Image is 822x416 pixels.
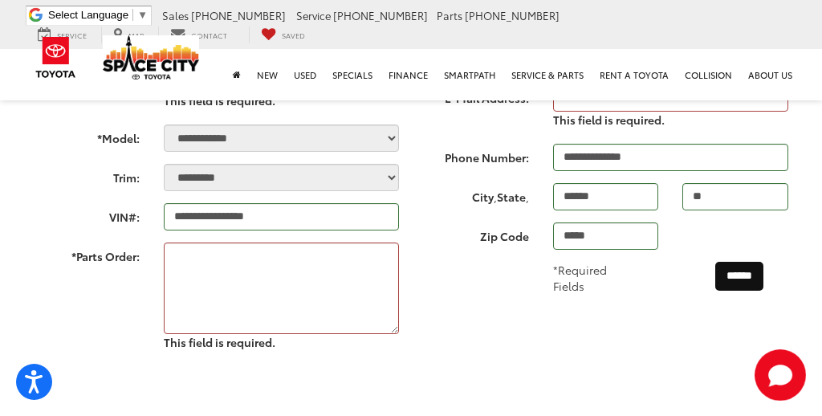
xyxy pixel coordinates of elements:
[503,49,592,100] a: Service & Parts
[162,8,189,22] span: Sales
[22,164,152,186] label: Trim:
[48,9,128,21] span: Select Language
[22,203,152,225] label: VIN#:
[282,30,305,40] span: Saved
[755,349,806,401] svg: Start Chat
[436,49,503,100] a: SmartPath
[249,49,286,100] a: New
[380,49,436,100] a: Finance
[225,49,249,100] a: Home
[553,112,665,128] label: This field is required.
[541,262,638,294] div: *Required Fields
[164,92,275,108] label: This field is required.
[26,27,99,43] a: Service
[497,189,526,205] label: State
[465,8,560,22] span: [PHONE_NUMBER]
[132,9,133,21] span: ​
[411,144,541,165] label: Phone Number:
[137,9,148,21] span: ▼
[48,9,148,21] a: Select Language​
[191,30,227,40] span: Contact
[191,8,286,22] span: [PHONE_NUMBER]
[411,183,541,209] span: , ,
[411,222,541,244] label: Zip Code
[164,334,275,350] label: This field is required.
[411,84,541,106] label: *E-Mail Address:
[26,31,86,84] img: Toyota
[103,35,199,80] img: Space City Toyota
[677,49,740,100] a: Collision
[101,27,156,43] a: Map
[437,8,462,22] span: Parts
[22,124,152,146] label: *Model:
[592,49,677,100] a: Rent a Toyota
[249,27,317,43] a: My Saved Vehicles
[755,349,806,401] button: Toggle Chat Window
[22,243,152,264] label: *Parts Order:
[57,30,87,40] span: Service
[128,30,144,40] span: Map
[286,49,324,100] a: Used
[158,27,239,43] a: Contact
[324,49,380,100] a: Specials
[333,8,428,22] span: [PHONE_NUMBER]
[296,8,331,22] span: Service
[740,49,800,100] a: About Us
[472,189,494,205] label: City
